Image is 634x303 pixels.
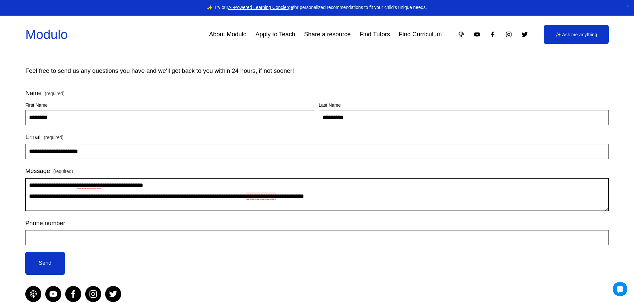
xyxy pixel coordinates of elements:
[85,286,101,302] a: Instagram
[521,31,528,38] a: Twitter
[25,27,68,42] a: Modulo
[489,31,496,38] a: Facebook
[105,286,121,302] a: Twitter
[25,166,50,177] span: Message
[65,286,81,302] a: Facebook
[25,252,65,275] button: Send
[474,31,481,38] a: YouTube
[544,25,609,44] a: ✨ Ask me anything
[505,31,512,38] a: Instagram
[45,91,65,96] span: (required)
[25,132,41,143] span: Email
[319,101,609,110] div: Last Name
[25,286,41,302] a: Apple Podcasts
[44,134,64,142] span: (required)
[304,28,351,41] a: Share a resource
[25,88,42,99] span: Name
[359,28,390,41] a: Find Tutors
[256,28,295,41] a: Apply to Teach
[25,101,315,110] div: First Name
[399,28,442,41] a: Find Curriculum
[25,218,65,229] span: Phone number
[458,31,465,38] a: Apple Podcasts
[209,28,247,41] a: About Modulo
[25,66,609,76] p: Feel free to send us any questions you have and we’ll get back to you within 24 hours, if not soo...
[228,5,293,10] a: AI-Powered Learning Concierge
[45,286,61,302] a: YouTube
[53,168,73,176] span: (required)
